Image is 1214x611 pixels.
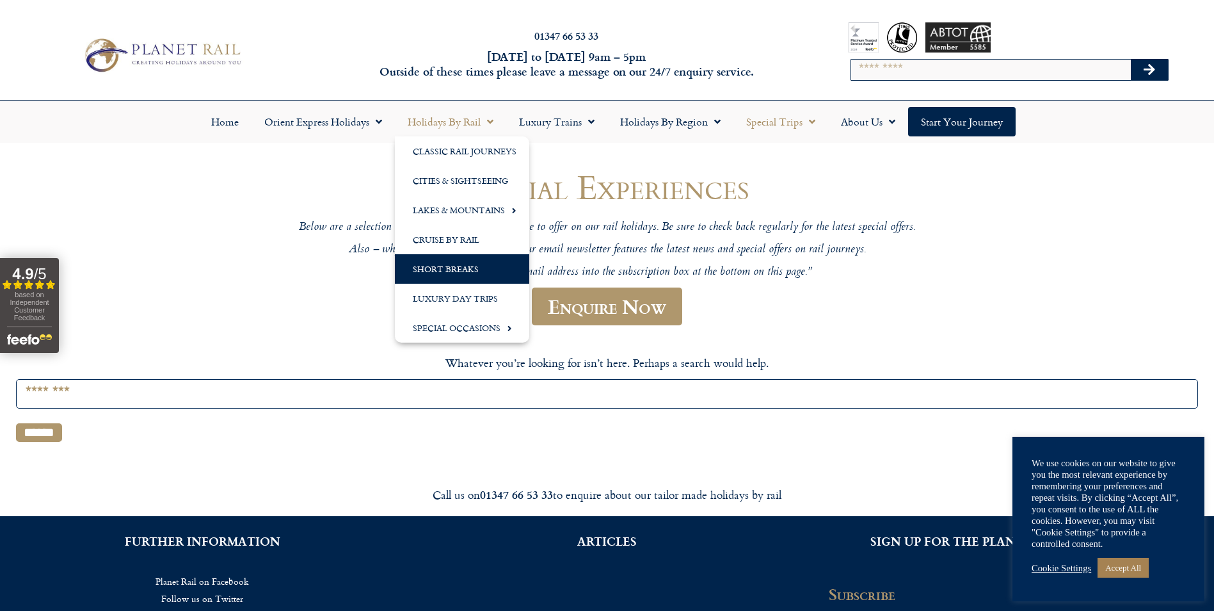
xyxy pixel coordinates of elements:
[327,49,806,79] h6: [DATE] to [DATE] 9am – 5pm Outside of these times please leave a message on our 24/7 enquiry serv...
[223,243,991,257] p: Also – why not join our mailing list? Our email newsletter features the latest news and special o...
[223,265,991,280] p: To join, simply enter your email address into the subscription box at the bottom on this page.”
[198,107,252,136] a: Home
[424,535,790,547] h2: ARTICLES
[534,28,598,43] a: 01347 66 53 33
[19,573,385,590] a: Planet Rail on Facebook
[19,590,385,607] a: Follow us on Twitter
[16,355,1198,371] p: Whatever you’re looking for isn’t here. Perhaps a search would help.
[395,107,506,136] a: Holidays by Rail
[6,107,1208,136] nav: Menu
[908,107,1016,136] a: Start your Journey
[395,166,529,195] a: Cities & Sightseeing
[395,195,529,225] a: Lakes & Mountains
[1032,562,1091,574] a: Cookie Settings
[395,136,529,166] a: Classic Rail Journeys
[829,585,1027,603] h2: Subscribe
[78,35,245,76] img: Planet Rail Train Holidays Logo
[607,107,733,136] a: Holidays by Region
[1098,558,1149,578] a: Accept All
[532,288,682,325] a: Enquire Now
[249,487,966,502] div: Call us on to enquire about our tailor made holidays by rail
[828,107,908,136] a: About Us
[395,254,529,284] a: Short Breaks
[480,486,553,503] strong: 01347 66 53 33
[19,535,385,547] h2: FURTHER INFORMATION
[395,225,529,254] a: Cruise by Rail
[223,168,991,206] h1: Special Experiences
[252,107,395,136] a: Orient Express Holidays
[395,136,529,343] ul: Holidays by Rail
[395,313,529,343] a: Special Occasions
[395,284,529,313] a: Luxury Day Trips
[733,107,828,136] a: Special Trips
[1032,457,1185,550] div: We use cookies on our website to give you the most relevant experience by remembering your prefer...
[1131,60,1168,80] button: Search
[829,535,1195,547] h2: SIGN UP FOR THE PLANET RAIL NEWSLETTER
[506,107,607,136] a: Luxury Trains
[223,220,991,235] p: Below are a selection of great deals we currently have to offer on our rail holidays. Be sure to ...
